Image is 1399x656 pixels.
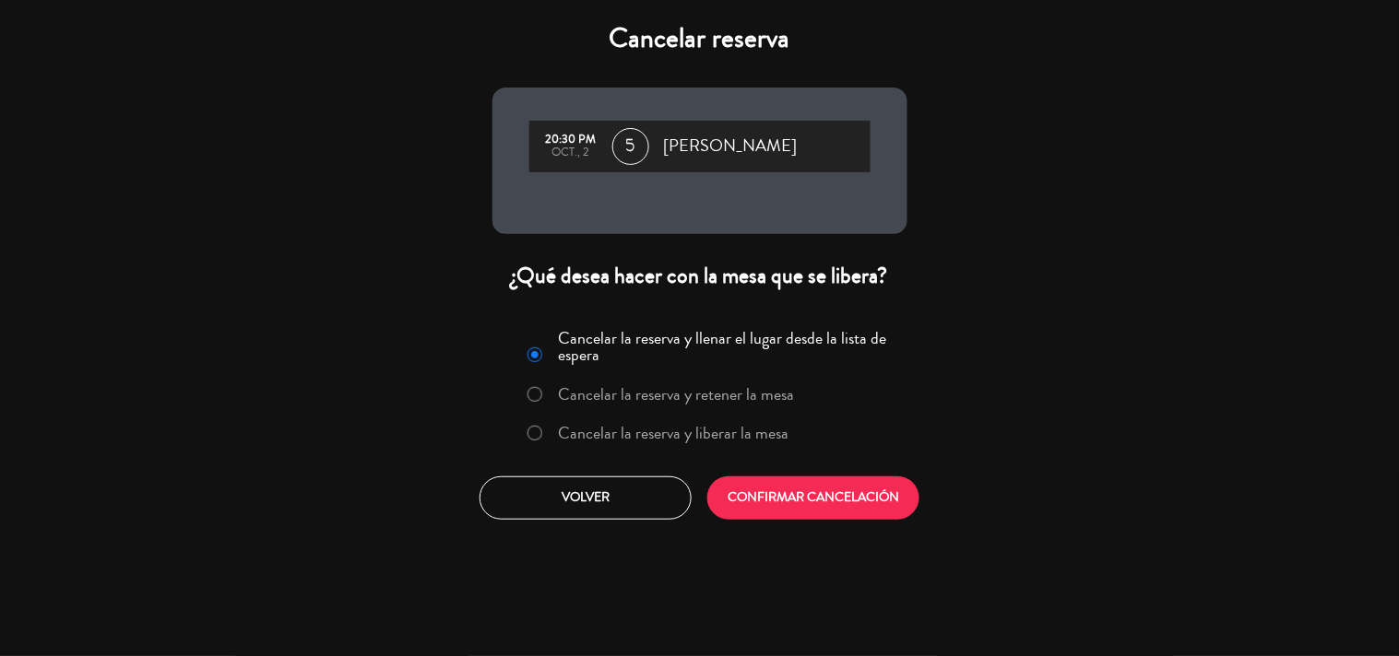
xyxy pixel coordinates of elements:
div: ¿Qué desea hacer con la mesa que se libera? [492,262,907,290]
label: Cancelar la reserva y llenar el lugar desde la lista de espera [558,330,895,363]
h4: Cancelar reserva [492,22,907,55]
div: 20:30 PM [539,134,603,146]
label: Cancelar la reserva y liberar la mesa [558,425,788,441]
button: CONFIRMAR CANCELACIÓN [707,476,919,520]
button: Volver [480,476,692,520]
label: Cancelar la reserva y retener la mesa [558,386,794,403]
span: [PERSON_NAME] [664,133,798,160]
div: oct., 2 [539,146,603,159]
span: 5 [612,128,649,165]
